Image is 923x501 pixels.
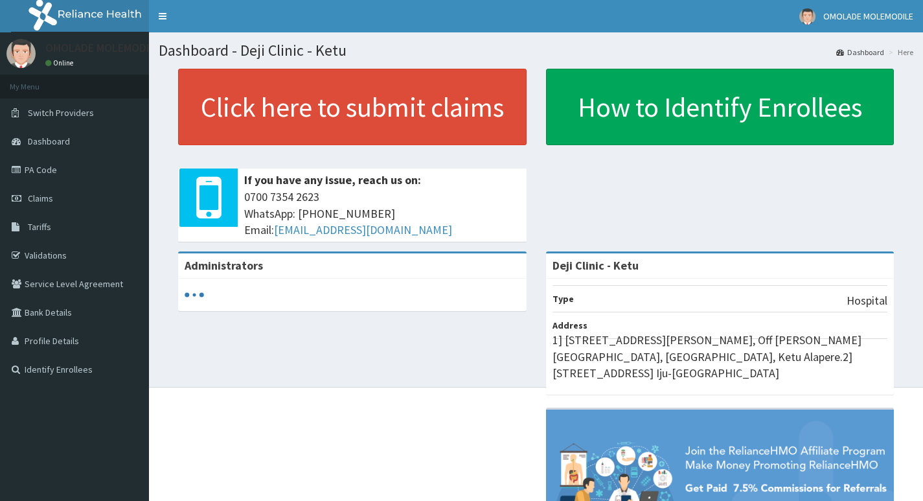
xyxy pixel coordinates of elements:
a: [EMAIL_ADDRESS][DOMAIN_NAME] [274,222,452,237]
a: Online [45,58,76,67]
strong: Deji Clinic - Ketu [553,258,639,273]
span: Claims [28,192,53,204]
b: Type [553,293,574,305]
li: Here [885,47,913,58]
img: User Image [799,8,815,25]
span: 0700 7354 2623 WhatsApp: [PHONE_NUMBER] Email: [244,189,520,239]
span: OMOLADE MOLEMODILE [823,10,913,22]
span: Switch Providers [28,107,94,119]
span: Dashboard [28,135,70,147]
b: Administrators [185,258,263,273]
p: OMOLADE MOLEMODILE [45,42,161,54]
h1: Dashboard - Deji Clinic - Ketu [159,42,913,59]
a: Click here to submit claims [178,69,527,145]
p: 1] [STREET_ADDRESS][PERSON_NAME], Off [PERSON_NAME][GEOGRAPHIC_DATA], [GEOGRAPHIC_DATA], Ketu Ala... [553,332,888,382]
svg: audio-loading [185,285,204,305]
img: User Image [6,39,36,68]
span: Tariffs [28,221,51,233]
b: Address [553,320,587,331]
p: Hospital [847,292,887,309]
a: How to Identify Enrollees [546,69,895,145]
a: Dashboard [836,47,884,58]
b: If you have any issue, reach us on: [244,172,421,187]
